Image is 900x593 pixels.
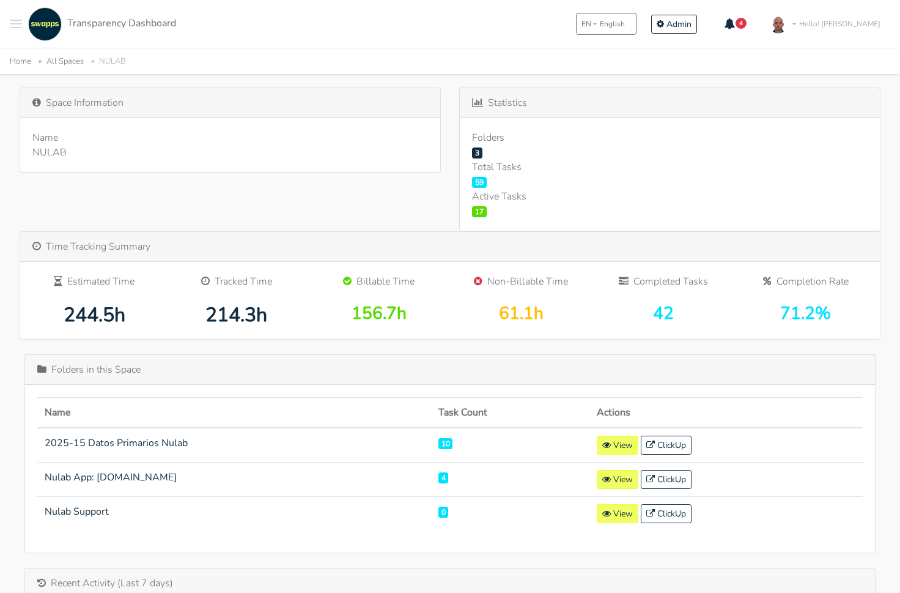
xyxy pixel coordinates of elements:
[597,470,638,489] a: View
[472,177,487,188] span: 59
[28,7,62,41] img: swapps-linkedin-v2.jpg
[20,232,880,262] div: Time Tracking Summary
[46,56,84,67] a: All Spaces
[472,130,868,145] div: Folders
[459,304,583,324] div: 61.1h
[25,355,875,385] div: Folders in this Space
[431,397,590,428] th: Task Count
[472,160,868,174] div: Total Tasks
[576,13,636,35] button: ENEnglish
[589,397,863,428] th: Actions
[472,206,487,217] span: 17
[317,304,441,324] div: 156.7h
[45,436,188,450] a: 2025-15 Datos Primarios Nulab
[766,12,791,36] img: foto-andres-documento.jpeg
[602,274,726,289] div: Completed Tasks
[438,507,449,518] span: 0
[20,88,440,118] div: Space Information
[37,397,431,428] th: Name
[472,147,482,159] span: 3
[10,7,22,41] button: Toggle navigation menu
[743,304,868,324] div: 71.2%
[45,505,109,518] a: Nulab Support
[651,15,697,34] a: Admin
[736,18,747,29] span: 4
[67,17,176,30] span: Transparency Dashboard
[25,7,176,41] a: Transparency Dashboard
[641,470,692,489] a: ClickUp
[641,436,692,455] a: ClickUp
[799,18,880,29] span: Hello! [PERSON_NAME]
[602,304,726,324] div: 42
[472,189,868,204] div: Active Tasks
[743,274,868,289] div: Completion Rate
[45,471,177,484] a: Nulab App: [DOMAIN_NAME]
[761,7,890,41] a: Hello! [PERSON_NAME]
[86,54,126,69] li: NULAB
[666,18,692,30] span: Admin
[641,504,692,523] a: ClickUp
[717,13,755,34] button: 4
[32,304,157,327] div: 244.5h
[317,274,441,289] div: Billable Time
[438,472,449,483] span: 4
[10,56,31,67] a: Home
[32,274,157,289] div: Estimated Time
[460,88,880,118] div: Statistics
[600,18,625,29] span: English
[459,274,583,289] div: Non-Billable Time
[175,304,299,327] div: 214.3h
[597,504,638,523] a: View
[32,145,428,160] div: NULAB
[438,438,453,449] span: 10
[597,436,638,455] a: View
[175,274,299,289] div: Tracked Time
[32,130,428,145] div: Name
